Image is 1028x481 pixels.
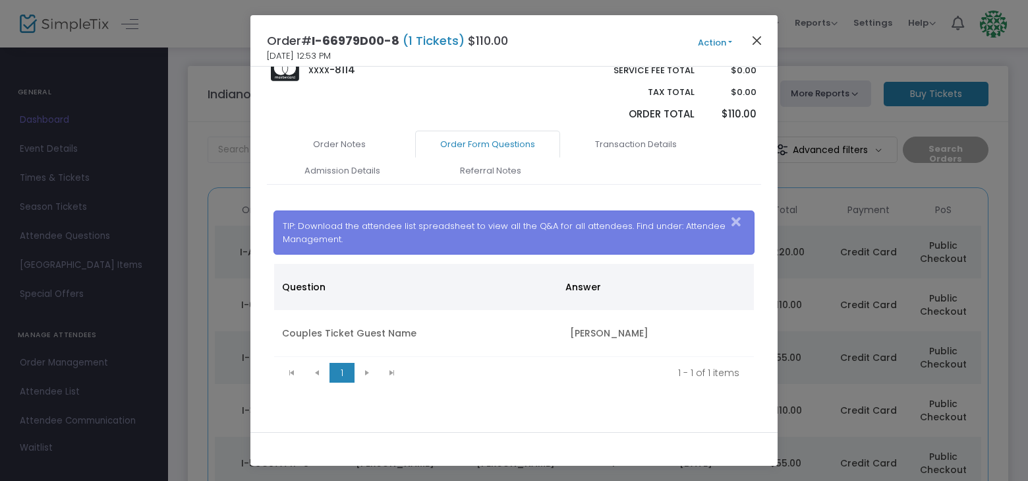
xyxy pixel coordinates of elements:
[308,65,329,76] span: XXXX
[562,310,754,357] td: [PERSON_NAME]
[707,64,757,77] p: $0.00
[274,310,562,357] td: Couples Ticket Guest Name
[415,131,560,158] a: Order Form Questions
[707,107,757,122] p: $110.00
[749,32,766,49] button: Close
[329,63,355,77] span: -8114
[557,264,747,310] th: Answer
[418,157,563,185] a: Referral Notes
[399,32,468,49] span: (1 Tickets)
[267,131,412,158] a: Order Notes
[583,64,695,77] p: Service Fee Total
[274,264,558,310] th: Question
[414,366,740,379] kendo-pager-info: 1 - 1 of 1 items
[267,32,508,49] h4: Order# $110.00
[583,107,695,122] p: Order Total
[329,363,355,383] span: Page 1
[675,36,755,50] button: Action
[312,32,399,49] span: I-66979D00-8
[270,157,415,185] a: Admission Details
[563,131,708,158] a: Transaction Details
[273,210,755,255] div: TIP: Download the attendee list spreadsheet to view all the Q&A for all attendees. Find under: At...
[267,49,331,63] span: [DATE] 12:53 PM
[274,264,755,357] div: Data table
[728,211,754,233] button: Close
[707,86,757,99] p: $0.00
[583,86,695,99] p: Tax Total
